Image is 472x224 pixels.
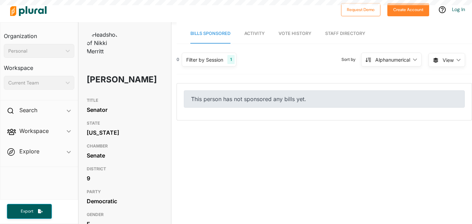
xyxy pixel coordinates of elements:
h3: Organization [4,26,74,41]
h1: [PERSON_NAME] [87,69,132,90]
div: Current Team [8,79,63,87]
a: Staff Directory [325,24,365,44]
div: 0 [177,56,179,63]
div: Senate [87,150,163,161]
a: Activity [244,24,265,44]
h3: GENDER [87,210,163,219]
span: Sort by [341,56,361,63]
img: Headshot of Nikki Merritt [87,30,121,55]
h3: TITLE [87,96,163,105]
span: Export [16,208,38,214]
a: Request Demo [341,6,380,13]
div: Personal [8,47,63,55]
h3: DISTRICT [87,165,163,173]
h3: PARTY [87,188,163,196]
div: 9 [87,173,163,183]
div: Senator [87,105,163,115]
div: Filter by Session [186,56,223,63]
a: Create Account [387,6,429,13]
span: View [443,56,454,64]
div: [US_STATE] [87,127,163,138]
h3: Workspace [4,58,74,73]
span: Vote History [279,31,311,36]
button: Create Account [387,3,429,16]
div: Alphanumerical [375,56,410,63]
button: Request Demo [341,3,380,16]
span: Bills Sponsored [190,31,230,36]
a: Log In [452,6,465,12]
div: 1 [227,55,235,64]
h3: CHAMBER [87,142,163,150]
h3: STATE [87,119,163,127]
h2: Search [19,106,37,114]
a: Bills Sponsored [190,24,230,44]
div: This person has not sponsored any bills yet. [184,90,465,108]
div: Democratic [87,196,163,206]
span: Activity [244,31,265,36]
a: Vote History [279,24,311,44]
button: Export [7,204,52,219]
